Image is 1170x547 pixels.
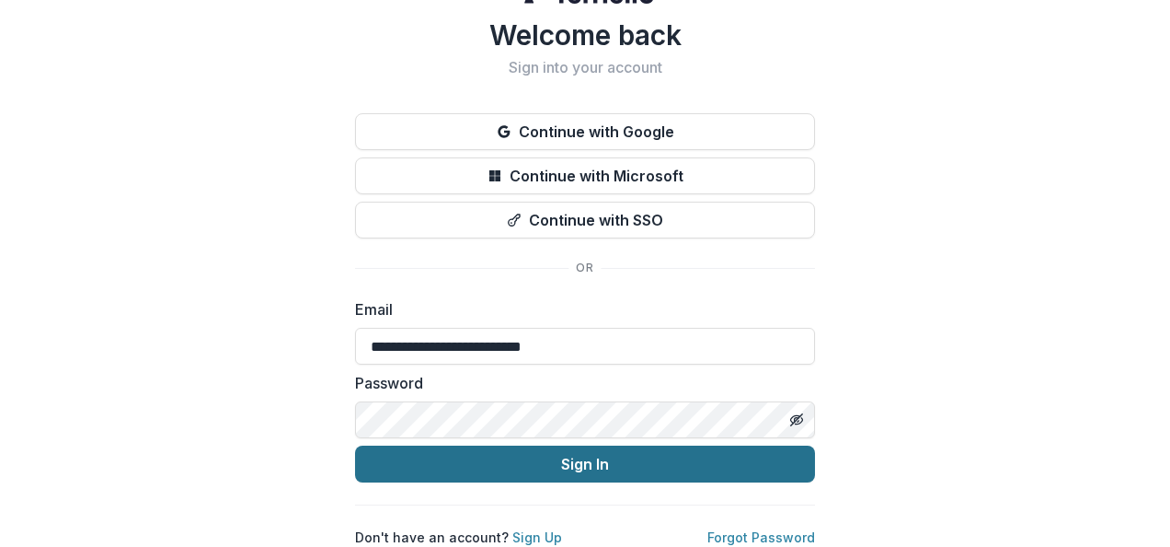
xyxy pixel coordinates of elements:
button: Continue with Google [355,113,815,150]
button: Continue with Microsoft [355,157,815,194]
label: Password [355,372,804,394]
h1: Welcome back [355,18,815,52]
a: Forgot Password [707,530,815,545]
h2: Sign into your account [355,59,815,76]
label: Email [355,298,804,320]
p: Don't have an account? [355,528,562,547]
button: Sign In [355,446,815,483]
a: Sign Up [512,530,562,545]
button: Continue with SSO [355,202,815,239]
button: Toggle password visibility [782,405,811,435]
